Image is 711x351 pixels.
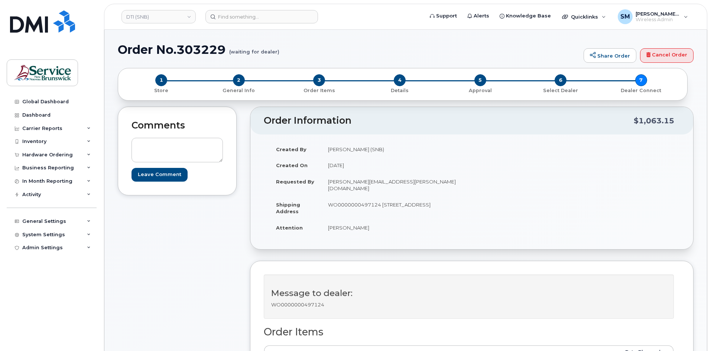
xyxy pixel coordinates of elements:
strong: Requested By [276,179,314,185]
strong: Created By [276,146,306,152]
p: Order Items [282,87,357,94]
span: 5 [474,74,486,86]
div: $1,063.15 [634,114,674,128]
h2: Order Items [264,326,674,338]
p: Select Dealer [523,87,598,94]
span: 4 [394,74,406,86]
td: [PERSON_NAME] (SNB) [321,141,466,157]
span: 2 [233,74,245,86]
span: 1 [155,74,167,86]
input: Leave Comment [132,168,188,182]
td: [DATE] [321,157,466,173]
td: [PERSON_NAME] [321,220,466,236]
h3: Message to dealer: [271,289,666,298]
a: 6 Select Dealer [520,86,601,94]
h2: Comments [132,120,223,131]
strong: Shipping Address [276,202,300,215]
strong: Created On [276,162,308,168]
a: 3 Order Items [279,86,360,94]
h1: Order No.303229 [118,43,580,56]
h2: Order Information [264,116,634,126]
p: Approval [443,87,517,94]
p: Details [363,87,437,94]
a: 2 General Info [199,86,279,94]
a: Cancel Order [640,48,694,63]
p: General Info [202,87,276,94]
small: (waiting for dealer) [229,43,279,55]
p: Store [127,87,196,94]
span: 3 [313,74,325,86]
a: 5 Approval [440,86,520,94]
a: 1 Store [124,86,199,94]
a: Share Order [584,48,636,63]
span: 6 [555,74,566,86]
p: WO0000000497124 [271,301,666,308]
strong: Attention [276,225,303,231]
a: 4 Details [360,86,440,94]
td: WO0000000497124 [STREET_ADDRESS] [321,196,466,220]
td: [PERSON_NAME][EMAIL_ADDRESS][PERSON_NAME][DOMAIN_NAME] [321,173,466,196]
